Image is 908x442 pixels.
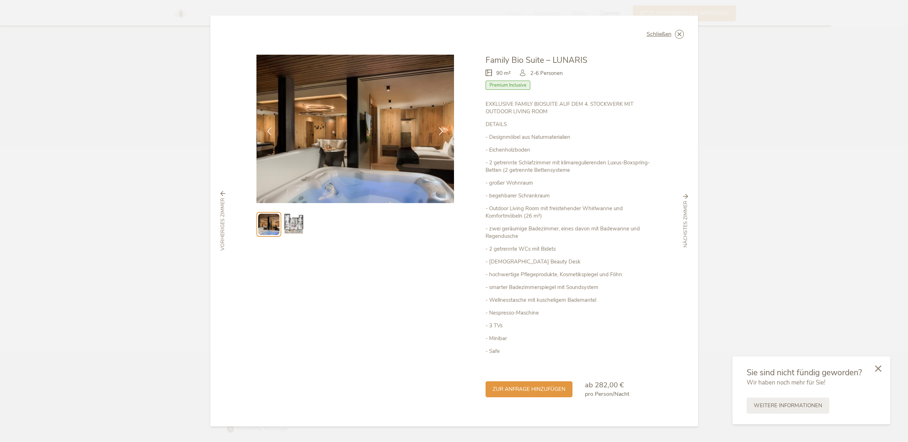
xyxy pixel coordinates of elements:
p: DETAILS [486,121,652,128]
img: Family Bio Suite – LUNARIS [256,55,454,203]
span: Schließen [647,31,671,37]
span: Premium Inclusive [486,81,530,90]
span: Wir haben noch mehr für Sie! [747,378,825,387]
span: Sie sind nicht fündig geworden? [747,367,862,378]
span: Weitere Informationen [754,402,822,409]
p: EXKLUSIVE FAMILY BIOSUITE AUF DEM 4. STOCKWERK MIT OUTDOOR LIVING ROOM [486,100,652,115]
span: 2-6 Personen [530,70,563,77]
a: Weitere Informationen [747,398,829,414]
span: Family Bio Suite – LUNARIS [486,55,587,66]
p: - Designmöbel aus Naturmaterialien [486,133,652,141]
span: 90 m² [496,70,511,77]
